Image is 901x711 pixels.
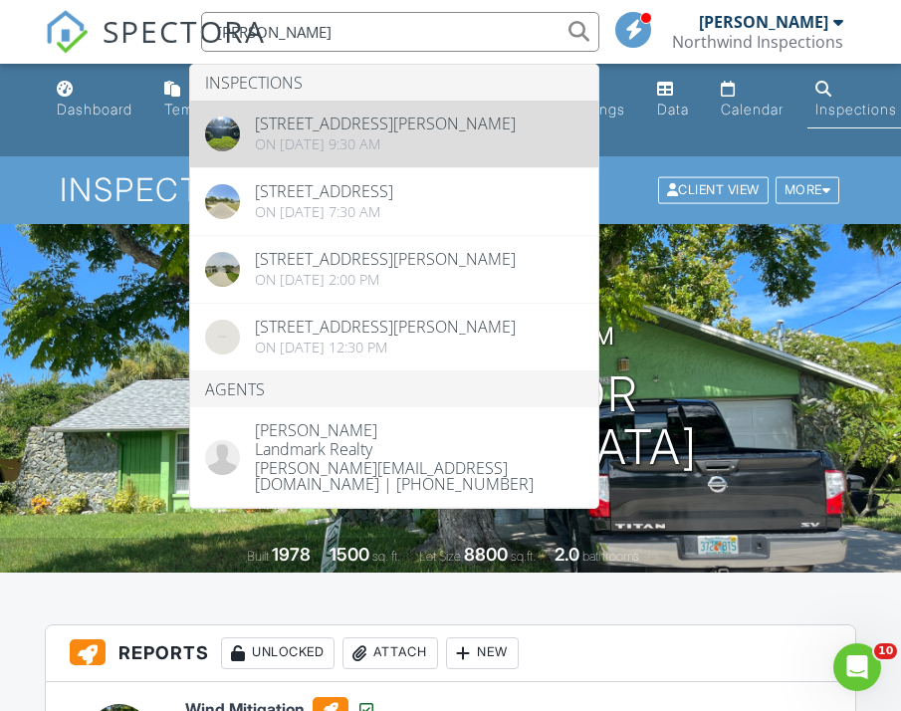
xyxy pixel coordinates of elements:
div: Calendar [721,101,784,118]
div: Dashboard [57,101,132,118]
h3: Reports [46,625,855,682]
li: Inspections [190,65,598,101]
div: [STREET_ADDRESS][PERSON_NAME] [255,319,516,335]
div: Landmark Realty [255,438,583,457]
div: Client View [658,177,769,204]
a: Client View [656,181,774,196]
span: Lot Size [419,549,461,564]
div: Unlocked [221,637,335,669]
span: Built [247,549,269,564]
input: Search everything... [201,12,599,52]
div: Data [657,101,689,118]
div: [PERSON_NAME][EMAIL_ADDRESS][DOMAIN_NAME] | [PHONE_NUMBER] [255,457,583,492]
div: On [DATE] 2:00 pm [255,272,516,288]
img: 9265521%2Fcover_photos%2FuU6k61vRBwrpPhjb5Nld%2Foriginal.jpeg [205,117,240,151]
img: streetview [205,320,240,355]
div: On [DATE] 12:30 pm [255,340,516,355]
div: [STREET_ADDRESS][PERSON_NAME] [255,251,516,267]
a: Data [649,72,697,128]
img: streetview [205,252,240,287]
div: Attach [342,637,438,669]
h3: [DATE] 12:00 pm - 12:45 pm [287,323,615,350]
div: Templates [164,101,237,118]
div: 8800 [464,544,508,565]
img: default-user-f0147aede5fd5fa78ca7ade42f37bd4542148d508eef1c3d3ea960f66861d68b.jpg [205,440,240,475]
img: streetview [205,184,240,219]
span: sq.ft. [511,549,536,564]
div: [STREET_ADDRESS] [255,183,393,199]
div: New [446,637,519,669]
div: On [DATE] 7:30 am [255,204,393,220]
img: The Best Home Inspection Software - Spectora [45,10,89,54]
a: Calendar [713,72,791,128]
h1: Inspection Details [60,172,842,207]
div: More [776,177,840,204]
a: Dashboard [49,72,140,128]
a: SPECTORA [45,27,266,69]
a: Templates [156,72,245,128]
span: bathrooms [582,549,639,564]
div: [STREET_ADDRESS][PERSON_NAME] [255,116,516,131]
div: 2.0 [555,544,579,565]
div: 1978 [272,544,311,565]
div: 1500 [330,544,369,565]
iframe: Intercom live chat [833,643,881,691]
span: 10 [874,643,897,659]
div: [PERSON_NAME] [699,12,828,32]
span: SPECTORA [103,10,266,52]
div: [PERSON_NAME] [255,422,583,438]
li: Agents [190,371,598,407]
div: Northwind Inspections [672,32,843,52]
div: On [DATE] 9:30 am [255,136,516,152]
span: sq. ft. [372,549,400,564]
div: Inspections [815,101,897,118]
